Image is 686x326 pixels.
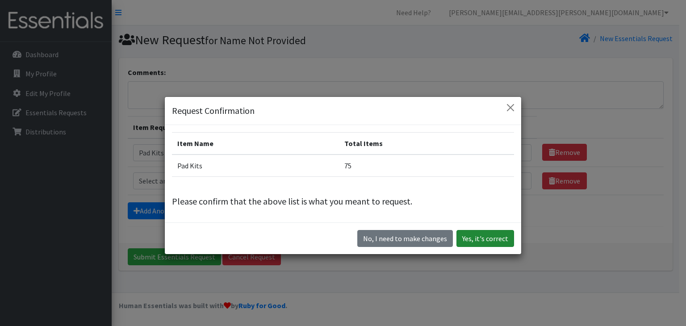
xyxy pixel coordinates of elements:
button: Yes, it's correct [456,230,514,247]
th: Item Name [172,133,339,155]
td: Pad Kits [172,155,339,177]
button: Close [503,100,518,115]
th: Total Items [339,133,514,155]
td: 75 [339,155,514,177]
button: No I need to make changes [357,230,453,247]
p: Please confirm that the above list is what you meant to request. [172,195,514,208]
h5: Request Confirmation [172,104,255,117]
